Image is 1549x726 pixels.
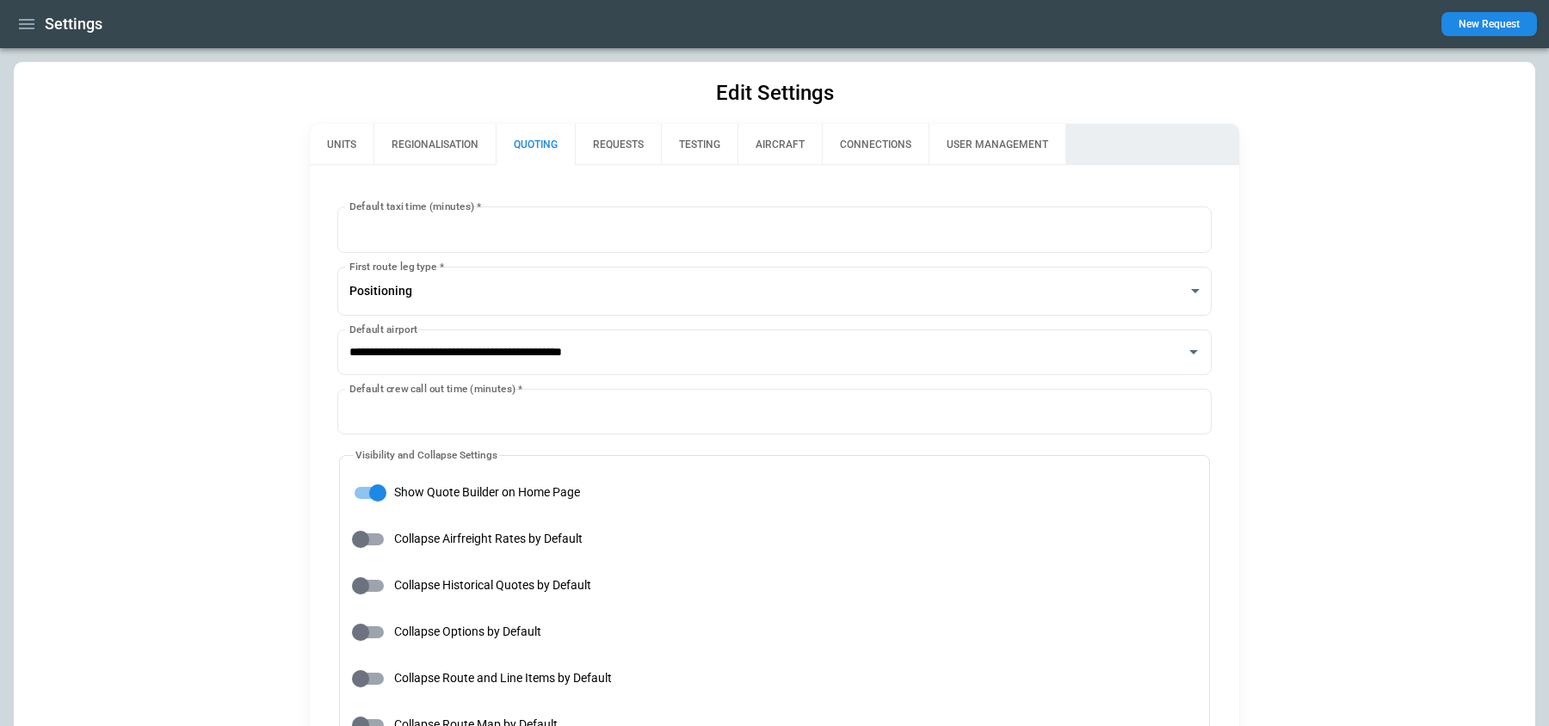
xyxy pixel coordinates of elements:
button: REQUESTS [575,124,661,165]
label: First route leg type [349,259,444,274]
button: QUOTING [496,124,575,165]
legend: Visibility and Collapse Settings [354,448,499,463]
button: UNITS [310,124,373,165]
span: Show Quote Builder on Home Page [394,485,580,500]
span: Collapse Options by Default [394,624,541,639]
button: Open [1182,340,1206,364]
label: Default taxi time (minutes) [349,199,481,213]
h1: Edit Settings [716,79,834,107]
button: USER MANAGEMENT [929,124,1065,165]
span: Collapse Historical Quotes by Default [394,578,591,593]
span: Collapse Airfreight Rates by Default [394,532,583,546]
button: AIRCRAFT [737,124,822,165]
button: CONNECTIONS [822,124,929,165]
button: TESTING [661,124,737,165]
div: Positioning [337,267,1212,316]
label: Default airport [349,322,417,336]
h1: Settings [45,14,102,34]
button: REGIONALISATION [373,124,496,165]
label: Default crew call out time (minutes) [349,381,522,396]
span: Collapse Route and Line Items by Default [394,671,612,686]
button: New Request [1441,12,1537,36]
